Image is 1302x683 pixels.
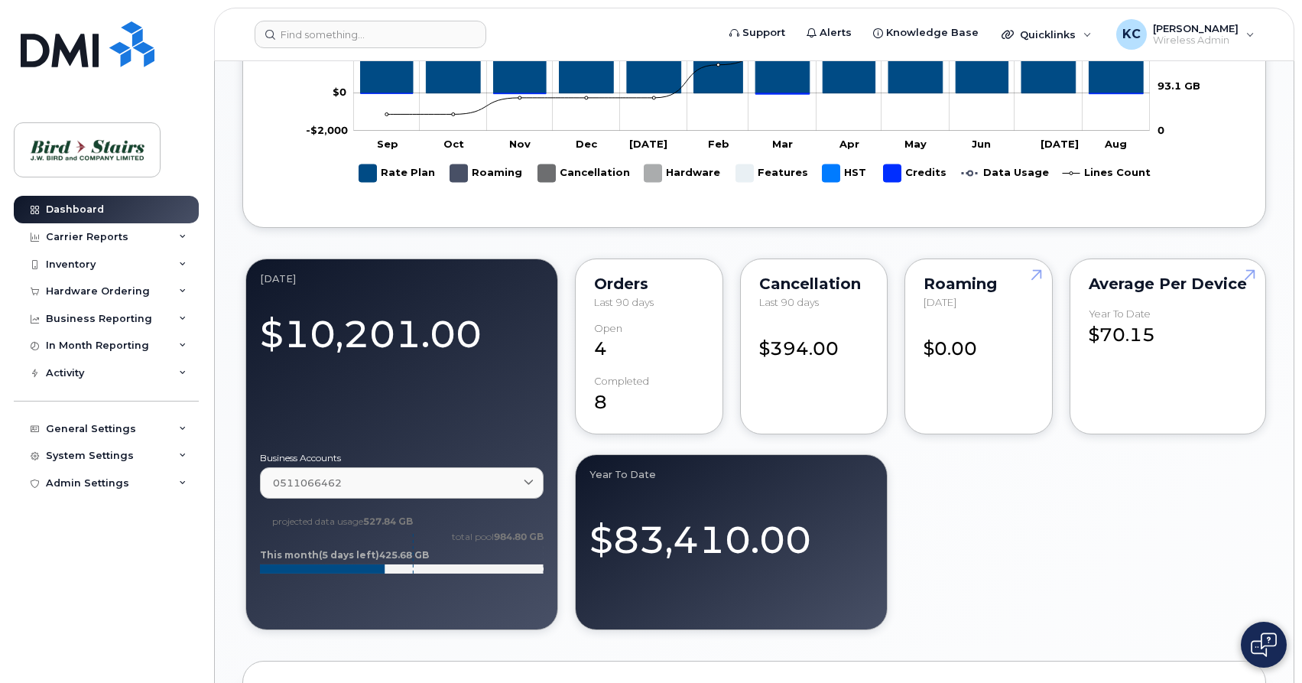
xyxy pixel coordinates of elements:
[594,296,654,308] span: Last 90 days
[594,323,622,334] div: Open
[255,21,486,48] input: Find something...
[904,138,927,150] tspan: May
[645,158,721,188] g: Hardware
[629,138,667,150] tspan: [DATE]
[1122,25,1141,44] span: KC
[260,549,319,561] tspan: This month
[1251,633,1277,657] img: Open chat
[884,158,946,188] g: Credits
[1089,278,1247,290] div: Average per Device
[924,296,956,308] span: [DATE]
[708,138,729,150] tspan: Feb
[759,323,869,363] div: $394.00
[1158,124,1164,136] tspan: 0
[260,273,544,285] div: August 2025
[1158,80,1200,92] tspan: 93.1 GB
[359,158,1151,188] g: Legend
[1106,19,1265,50] div: Kris Clarke
[1153,34,1239,47] span: Wireless Admin
[306,124,348,136] g: $0
[1089,308,1151,320] div: Year to Date
[594,323,704,363] div: 4
[991,19,1102,50] div: Quicklinks
[886,25,979,41] span: Knowledge Base
[972,138,991,150] tspan: Jun
[319,549,379,561] tspan: (5 days left)
[260,467,544,499] a: 0511066462
[589,469,873,481] div: Year to Date
[1063,158,1151,188] g: Lines Count
[589,499,873,566] div: $83,410.00
[450,158,523,188] g: Roaming
[1041,138,1079,150] tspan: [DATE]
[823,158,869,188] g: HST
[260,304,544,361] div: $10,201.00
[359,158,435,188] g: Rate Plan
[538,158,630,188] g: Cancellation
[862,18,989,48] a: Knowledge Base
[759,296,819,308] span: Last 90 days
[719,18,796,48] a: Support
[1089,308,1247,348] div: $70.15
[820,25,852,41] span: Alerts
[736,158,808,188] g: Features
[272,516,413,527] text: projected data usage
[759,278,869,290] div: Cancellation
[772,138,793,150] tspan: Mar
[260,454,544,463] label: Business Accounts
[839,138,859,150] tspan: Apr
[379,549,429,561] tspan: 425.68 GB
[594,376,704,415] div: 8
[273,476,342,490] span: 0511066462
[306,124,348,136] tspan: -$2,000
[451,531,544,542] text: total pool
[1104,138,1127,150] tspan: Aug
[1020,28,1076,41] span: Quicklinks
[1153,22,1239,34] span: [PERSON_NAME]
[594,376,649,387] div: completed
[363,516,413,527] tspan: 527.84 GB
[962,158,1049,188] g: Data Usage
[594,278,704,290] div: Orders
[924,278,1034,290] div: Roaming
[742,25,785,41] span: Support
[796,18,862,48] a: Alerts
[924,323,1034,363] div: $0.00
[377,138,398,150] tspan: Sep
[494,531,544,542] tspan: 984.80 GB
[333,86,346,99] tspan: $0
[509,138,531,150] tspan: Nov
[443,138,464,150] tspan: Oct
[576,138,598,150] tspan: Dec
